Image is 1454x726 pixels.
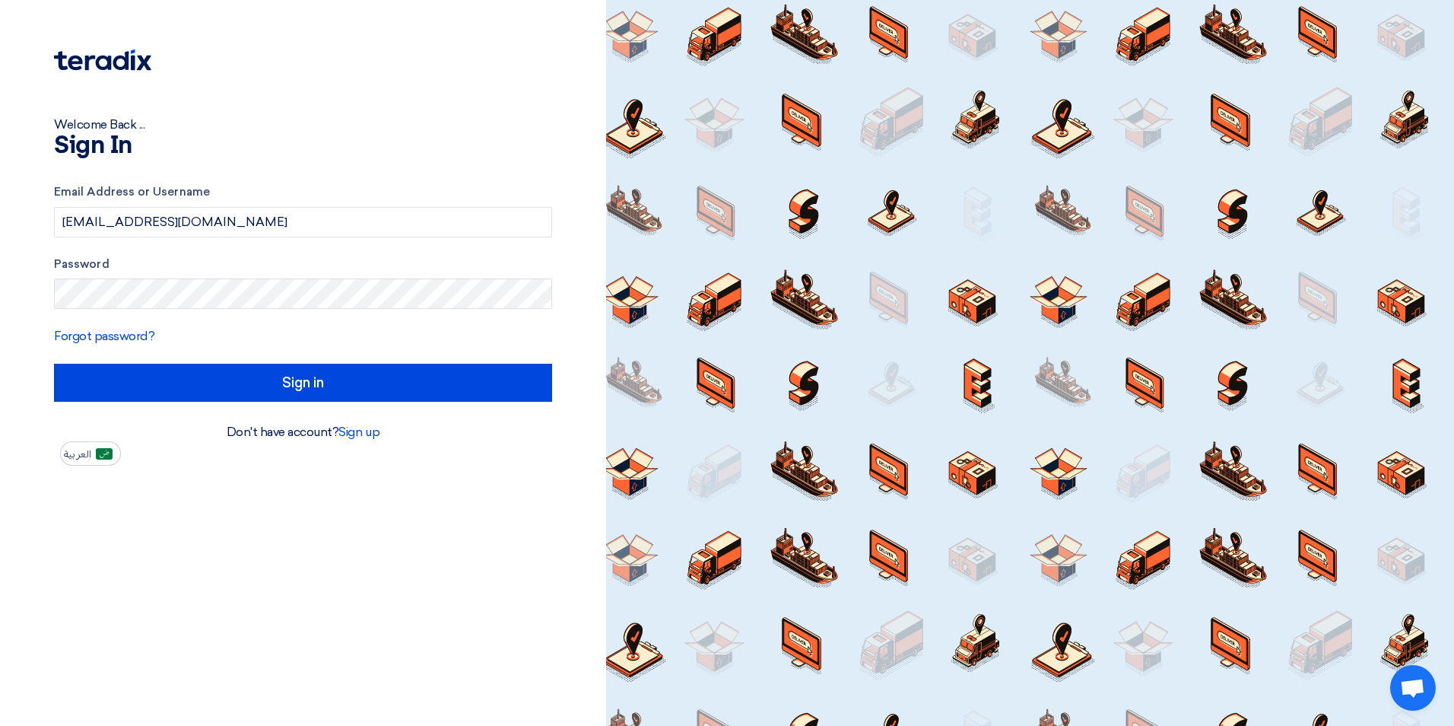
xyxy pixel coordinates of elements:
[64,449,91,460] span: العربية
[54,423,552,441] div: Don't have account?
[338,425,379,439] a: Sign up
[1390,665,1436,711] div: Open chat
[60,441,121,466] button: العربية
[54,364,552,402] input: Sign in
[54,116,552,134] div: Welcome Back ...
[54,134,552,158] h1: Sign In
[54,329,154,343] a: Forgot password?
[54,49,151,71] img: Teradix logo
[96,448,113,460] img: ar-AR.png
[54,256,552,273] label: Password
[54,183,552,201] label: Email Address or Username
[54,207,552,237] input: Enter your business email or username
